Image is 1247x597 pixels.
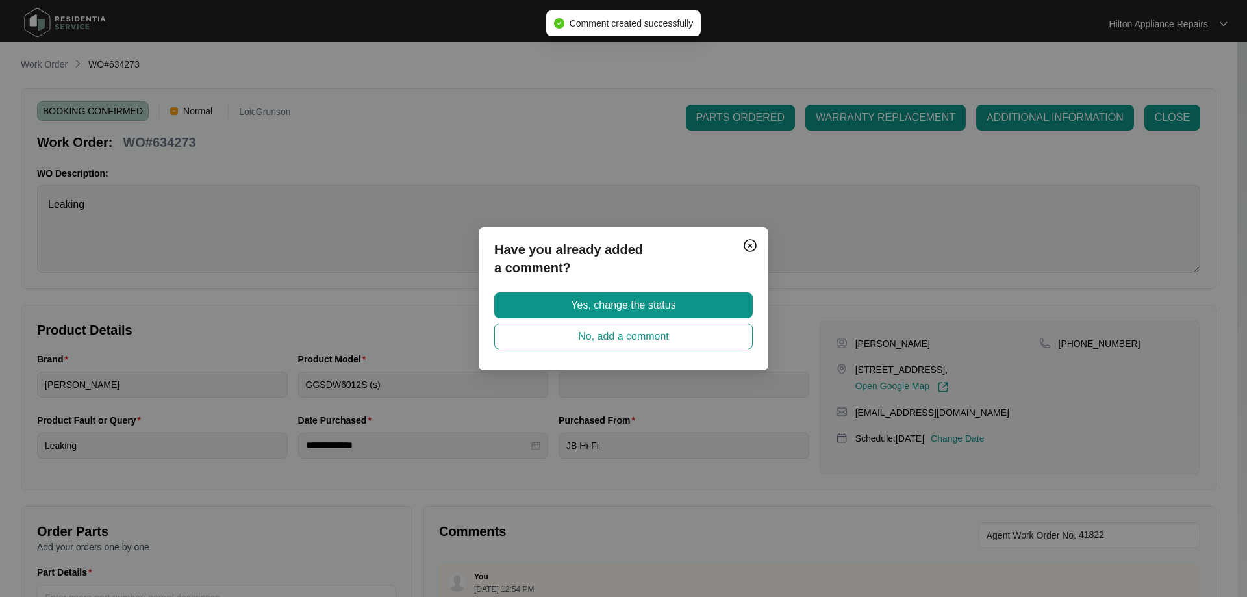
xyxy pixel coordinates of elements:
[494,324,753,349] button: No, add a comment
[494,259,753,277] p: a comment?
[742,238,758,253] img: closeCircle
[554,18,564,29] span: check-circle
[494,240,753,259] p: Have you already added
[578,329,669,344] span: No, add a comment
[571,298,675,313] span: Yes, change the status
[570,18,694,29] span: Comment created successfully
[494,292,753,318] button: Yes, change the status
[740,235,761,256] button: Close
